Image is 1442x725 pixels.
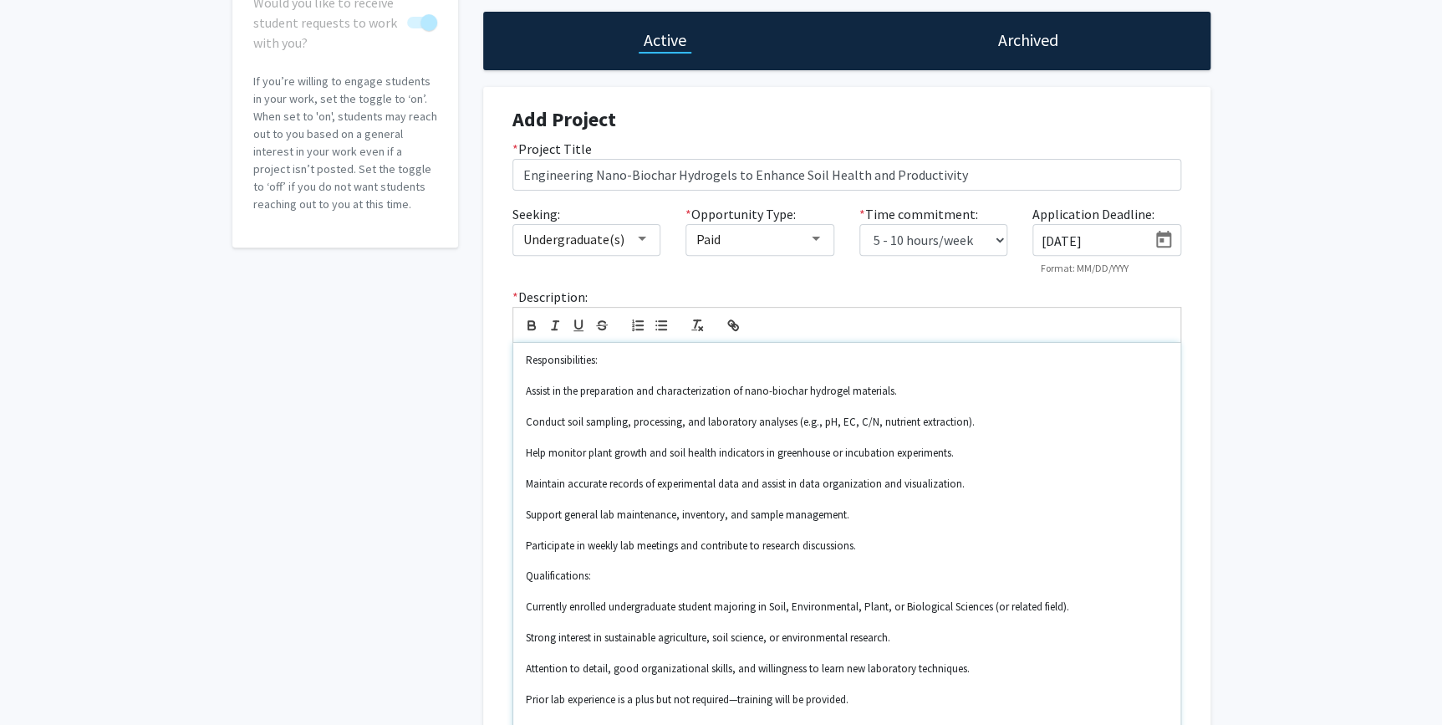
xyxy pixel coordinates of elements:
p: Qualifications: [526,569,1168,584]
h1: Active [644,28,686,52]
p: Assist in the preparation and characterization of nano-biochar hydrogel materials. [526,384,1168,399]
iframe: Chat [13,650,71,712]
p: Maintain accurate records of experimental data and assist in data organization and visualization. [526,477,1168,492]
mat-hint: Format: MM/DD/YYYY [1041,263,1129,274]
label: Opportunity Type: [685,204,796,224]
p: Help monitor plant growth and soil health indicators in greenhouse or incubation experiments. [526,446,1168,461]
p: Support general lab maintenance, inventory, and sample management. [526,508,1168,523]
p: Attention to detail, good organizational skills, and willingness to learn new laboratory techniques. [526,661,1168,676]
span: Undergraduate(s) [523,231,624,248]
label: Seeking: [512,204,560,224]
label: Project Title [512,139,592,159]
label: Application Deadline: [1032,204,1154,224]
p: Participate in weekly lab meetings and contribute to research discussions. [526,539,1168,554]
label: Description: [512,287,588,307]
p: Responsibilities: [526,353,1168,368]
p: Conduct soil sampling, processing, and laboratory analyses (e.g., pH, EC, C/N, nutrient extraction). [526,415,1168,430]
p: Prior lab experience is a plus but not required—training will be provided. [526,692,1168,707]
h1: Archived [998,28,1058,52]
p: Currently enrolled undergraduate student majoring in Soil, Environmental, Plant, or Biological Sc... [526,600,1168,615]
p: Strong interest in sustainable agriculture, soil science, or environmental research. [526,631,1168,646]
button: Open calendar [1147,225,1180,255]
p: If you’re willing to engage students in your work, set the toggle to ‘on’. When set to 'on', stud... [253,73,437,213]
span: Paid [696,231,721,248]
label: Time commitment: [859,204,978,224]
strong: Add Project [512,106,616,132]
